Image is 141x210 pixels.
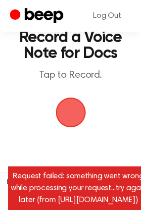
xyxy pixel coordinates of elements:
h1: Record a Voice Note for Docs [18,30,123,61]
img: Beep Logo [56,98,86,127]
a: Beep [10,6,66,26]
span: Contact us [6,187,135,204]
a: Log Out [83,4,131,28]
p: Tap to Record. [18,69,123,82]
